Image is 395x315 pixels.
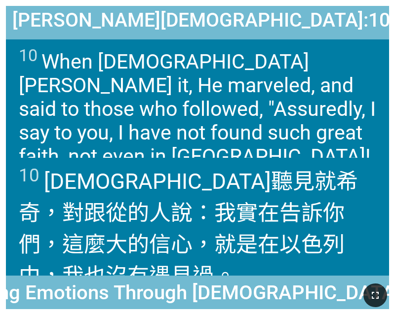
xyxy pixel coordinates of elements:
[19,232,345,289] wg5213: ，這麼大
[19,232,345,289] wg5118: 的信心
[19,200,345,289] wg2296: ，對跟從的
[19,200,345,289] wg3004: 你們
[19,200,345,289] wg2036: ：我實在
[149,263,236,289] wg3761: 遇見
[19,45,377,168] span: When [DEMOGRAPHIC_DATA][PERSON_NAME] it, He marveled, and said to those who followed, "Assuredly,...
[19,165,39,186] sup: 10
[19,200,345,289] wg281: 告訴
[12,9,390,32] span: [PERSON_NAME][DEMOGRAPHIC_DATA]:10
[19,45,38,65] sup: 10
[19,200,345,289] wg190: 人說
[40,263,236,289] wg1722: ，我也沒有
[19,263,236,289] wg2474: 中
[19,164,377,290] span: [DEMOGRAPHIC_DATA]
[193,263,236,289] wg2147: 過。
